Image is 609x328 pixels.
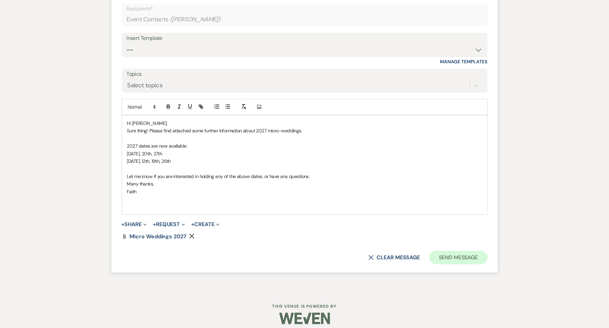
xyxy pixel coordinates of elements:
[153,222,156,227] span: +
[130,233,186,240] span: Micro Weddings 2027
[191,222,219,227] button: Create
[170,15,221,24] span: ( [PERSON_NAME] )
[127,119,482,127] p: Hi [PERSON_NAME],
[122,222,125,227] span: +
[440,59,488,65] a: Manage Templates
[127,173,310,179] span: Let me know if you are interested in holding any of the above dates, or have any questions.
[191,222,194,227] span: +
[429,251,487,264] button: Send Message
[127,69,483,79] label: Topics
[127,143,187,149] span: 2027 dates are now available:
[127,158,171,164] span: [DATE], 12th, 19th, 26th
[153,222,185,227] button: Request
[127,13,483,26] div: Event Contacts
[122,222,147,227] button: Share
[127,188,482,195] p: Faith
[127,4,483,13] p: Recipients*
[127,81,163,90] div: Select topics
[127,127,482,134] p: Sure thing! Please find attached some further information about 2027 micro-weddings.
[130,234,186,239] a: Micro Weddings 2027
[127,180,482,188] p: Many thanks,
[368,255,420,260] button: Clear message
[127,34,483,43] div: Insert Template
[127,151,162,157] span: [DATE], 20th, 27th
